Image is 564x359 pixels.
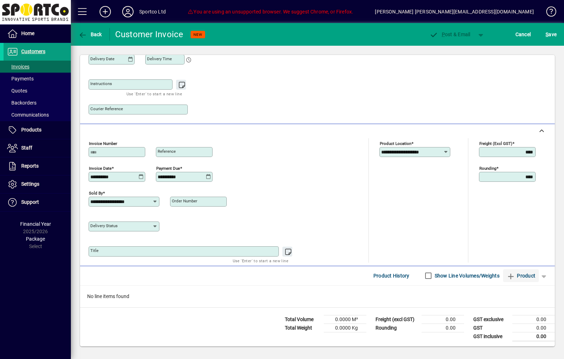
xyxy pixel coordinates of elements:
span: Staff [21,145,32,151]
a: Payments [4,73,71,85]
td: GST exclusive [470,315,512,324]
td: Rounding [372,324,422,332]
a: Settings [4,175,71,193]
div: Sportco Ltd [139,6,166,17]
td: Total Weight [281,324,324,332]
app-page-header-button: Back [71,28,110,41]
span: Reports [21,163,39,169]
mat-label: Invoice number [89,141,117,146]
span: P [442,32,445,37]
td: 0.00 [422,315,464,324]
span: Financial Year [20,221,51,227]
span: Home [21,30,34,36]
button: Product History [371,269,412,282]
button: Profile [117,5,139,18]
span: S [546,32,548,37]
mat-label: Rounding [479,166,496,170]
mat-label: Invoice date [89,166,112,170]
span: Package [26,236,45,242]
td: 0.00 [422,324,464,332]
a: Invoices [4,61,71,73]
mat-label: Instructions [90,81,112,86]
td: Total Volume [281,315,324,324]
span: ave [546,29,557,40]
mat-label: Delivery status [90,223,118,228]
a: Products [4,121,71,139]
mat-label: Sold by [89,190,103,195]
a: Support [4,193,71,211]
span: Back [78,32,102,37]
button: Post & Email [426,28,474,41]
button: Product [503,269,539,282]
mat-label: Product location [380,141,411,146]
span: ost & Email [429,32,470,37]
td: 0.0000 Kg [324,324,366,332]
span: Cancel [515,29,531,40]
td: 0.00 [512,324,555,332]
mat-label: Delivery time [147,56,172,61]
span: Product [507,270,535,281]
mat-label: Payment due [156,166,180,170]
label: Show Line Volumes/Weights [433,272,500,279]
span: Customers [21,49,45,54]
mat-label: Reference [158,149,176,154]
a: Reports [4,157,71,175]
span: Communications [7,112,49,118]
span: Payments [7,76,34,82]
span: Product History [373,270,410,281]
td: GST inclusive [470,332,512,341]
button: Back [77,28,104,41]
button: Save [544,28,558,41]
span: Quotes [7,88,27,94]
div: [PERSON_NAME] [PERSON_NAME][EMAIL_ADDRESS][DOMAIN_NAME] [375,6,534,17]
span: Backorders [7,100,36,106]
span: Settings [21,181,39,187]
span: Invoices [7,64,29,69]
mat-hint: Use 'Enter' to start a new line [233,257,288,265]
a: Staff [4,139,71,157]
span: NEW [193,32,202,37]
span: Support [21,199,39,205]
mat-label: Order number [172,198,197,203]
a: Knowledge Base [541,1,555,24]
mat-label: Courier Reference [90,106,123,111]
button: Add [94,5,117,18]
a: Quotes [4,85,71,97]
td: 0.00 [512,315,555,324]
div: No line items found [80,286,555,307]
a: Home [4,25,71,43]
mat-hint: Use 'Enter' to start a new line [126,90,182,98]
a: Communications [4,109,71,121]
td: Freight (excl GST) [372,315,422,324]
mat-label: Freight (excl GST) [479,141,512,146]
span: You are using an unsupported browser. We suggest Chrome, or Firefox. [187,9,353,15]
button: Cancel [514,28,533,41]
a: Backorders [4,97,71,109]
mat-label: Delivery date [90,56,114,61]
td: 0.00 [512,332,555,341]
div: Customer Invoice [115,29,184,40]
td: 0.0000 M³ [324,315,366,324]
span: Products [21,127,41,133]
mat-label: Title [90,248,98,253]
td: GST [470,324,512,332]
